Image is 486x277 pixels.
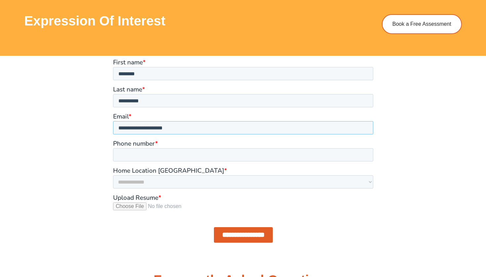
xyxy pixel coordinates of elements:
[373,202,486,277] iframe: Chat Widget
[113,59,373,248] iframe: Form 0
[24,14,369,27] h3: Expression of Interest
[382,14,462,34] a: Book a Free Assessment
[392,21,451,27] span: Book a Free Assessment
